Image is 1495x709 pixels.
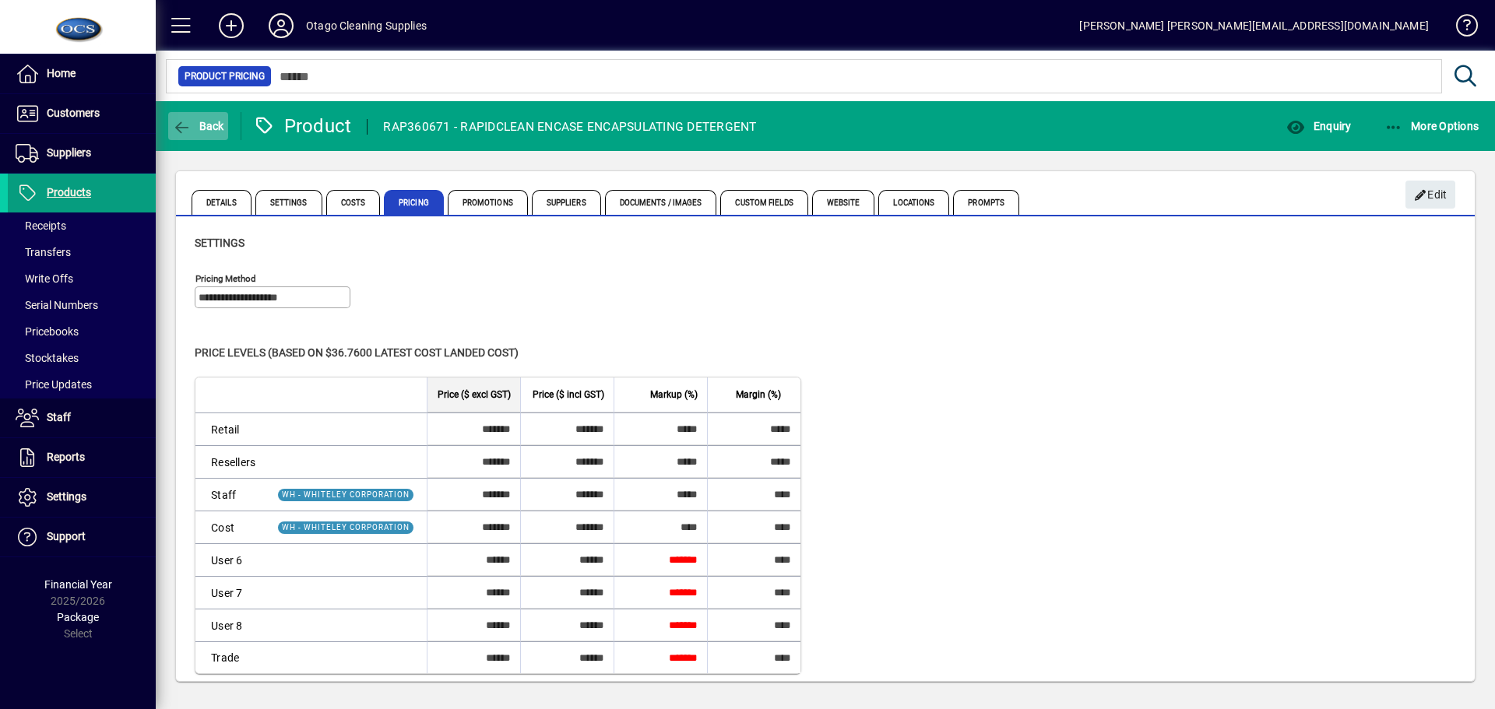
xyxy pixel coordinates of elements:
span: Stocktakes [16,352,79,364]
td: User 6 [195,543,265,576]
a: Support [8,518,156,556]
a: Stocktakes [8,345,156,371]
span: WH - WHITELEY CORPORATION [282,523,410,532]
td: Retail [195,412,265,445]
span: Settings [195,237,244,249]
span: Staff [47,411,71,423]
span: Price Updates [16,378,92,391]
td: Staff [195,478,265,511]
span: Margin (%) [736,386,781,403]
span: Support [47,530,86,542]
button: Profile [256,12,306,40]
a: Pricebooks [8,318,156,345]
span: Price ($ excl GST) [438,386,511,403]
span: Transfers [16,246,71,258]
a: Staff [8,398,156,437]
span: Product Pricing [185,68,265,84]
span: Write Offs [16,272,73,285]
span: Promotions [448,190,528,215]
div: Product [253,114,352,139]
span: Custom Fields [720,190,807,215]
a: Knowledge Base [1444,3,1476,54]
a: Settings [8,478,156,517]
span: Price levels (based on $36.7600 Latest cost landed cost) [195,346,519,359]
td: User 7 [195,576,265,609]
span: Prompts [953,190,1019,215]
span: Locations [878,190,949,215]
div: RAP360671 - RAPIDCLEAN ENCASE ENCAPSULATING DETERGENT [383,114,756,139]
span: Receipts [16,219,66,232]
mat-label: Pricing method [195,273,256,284]
app-page-header-button: Back [156,112,241,140]
td: Cost [195,511,265,543]
a: Transfers [8,239,156,265]
div: Otago Cleaning Supplies [306,13,427,38]
td: User 8 [195,609,265,641]
span: Settings [255,190,322,215]
span: Settings [47,490,86,503]
button: Edit [1405,181,1455,209]
td: Resellers [195,445,265,478]
span: Pricebooks [16,325,79,338]
td: Trade [195,641,265,673]
a: Reports [8,438,156,477]
span: Markup (%) [650,386,698,403]
a: Customers [8,94,156,133]
span: Price ($ incl GST) [533,386,604,403]
span: Documents / Images [605,190,717,215]
button: Back [168,112,228,140]
span: Website [812,190,875,215]
span: Package [57,611,99,623]
span: Costs [326,190,381,215]
span: Suppliers [47,146,91,159]
div: [PERSON_NAME] [PERSON_NAME][EMAIL_ADDRESS][DOMAIN_NAME] [1079,13,1429,38]
span: Customers [47,107,100,119]
span: Back [172,120,224,132]
a: Suppliers [8,134,156,173]
a: Price Updates [8,371,156,398]
span: Details [192,190,252,215]
a: Serial Numbers [8,292,156,318]
span: Home [47,67,76,79]
span: Financial Year [44,578,112,591]
span: Serial Numbers [16,299,98,311]
span: Reports [47,451,85,463]
button: More Options [1381,112,1483,140]
a: Write Offs [8,265,156,292]
button: Add [206,12,256,40]
span: WH - WHITELEY CORPORATION [282,490,410,499]
a: Receipts [8,212,156,239]
span: Enquiry [1286,120,1351,132]
span: Suppliers [532,190,601,215]
span: More Options [1384,120,1479,132]
a: Home [8,54,156,93]
span: Products [47,186,91,198]
span: Pricing [384,190,444,215]
button: Enquiry [1282,112,1355,140]
span: Edit [1414,182,1448,208]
